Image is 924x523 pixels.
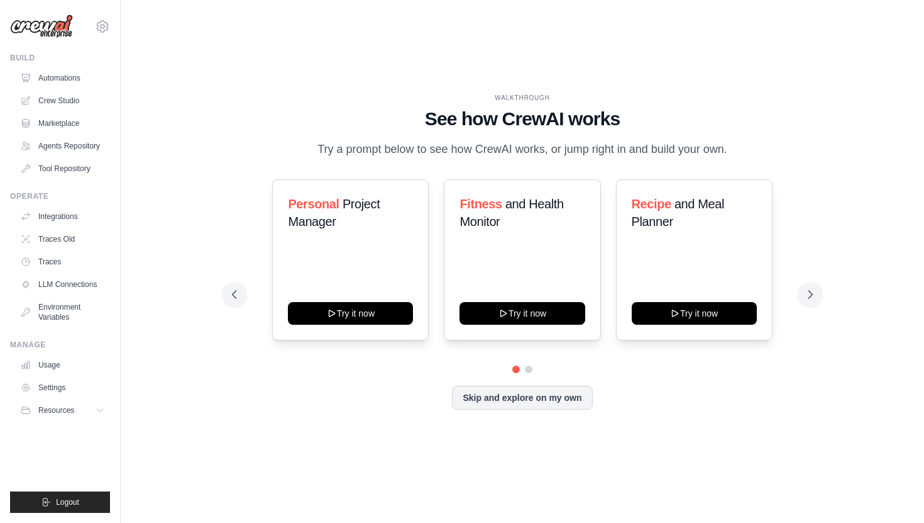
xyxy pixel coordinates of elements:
[632,197,724,228] span: and Meal Planner
[10,492,110,513] button: Logout
[459,302,585,325] button: Try it now
[632,302,757,325] button: Try it now
[38,405,74,415] span: Resources
[232,108,812,130] h1: See how CrewAI works
[10,53,110,63] div: Build
[15,113,110,133] a: Marketplace
[15,274,110,295] a: LLM Connections
[56,497,79,507] span: Logout
[15,378,110,398] a: Settings
[15,136,110,156] a: Agents Repository
[10,340,110,350] div: Manage
[459,197,502,211] span: Fitness
[459,197,563,228] span: and Health Monitor
[10,14,73,38] img: Logo
[15,68,110,88] a: Automations
[15,206,110,227] a: Integrations
[632,197,671,211] span: Recipe
[15,252,110,272] a: Traces
[288,197,380,228] span: Project Manager
[15,355,110,375] a: Usage
[311,140,734,159] p: Try a prompt below to see how CrewAI works, or jump right in and build your own.
[10,191,110,201] div: Operate
[288,197,339,211] span: Personal
[232,93,812,103] div: WALKTHROUGH
[288,302,413,325] button: Try it now
[15,229,110,249] a: Traces Old
[15,297,110,327] a: Environment Variables
[452,386,592,410] button: Skip and explore on my own
[15,400,110,420] button: Resources
[15,159,110,179] a: Tool Repository
[15,91,110,111] a: Crew Studio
